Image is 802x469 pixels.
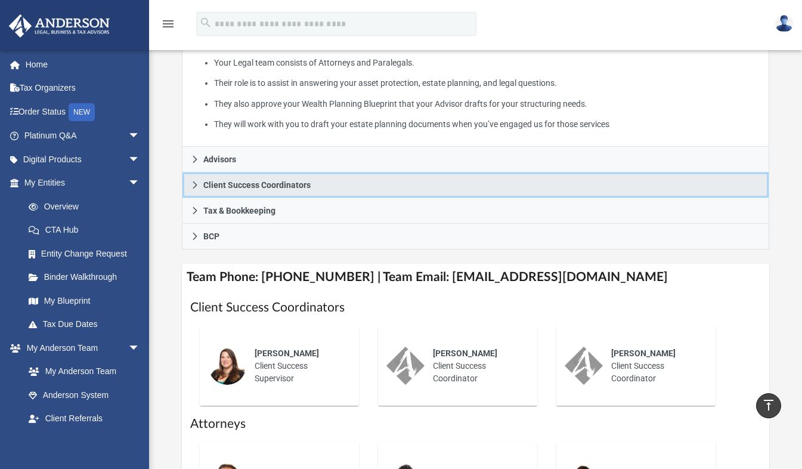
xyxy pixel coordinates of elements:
[208,347,246,385] img: thumbnail
[203,155,236,163] span: Advisors
[69,103,95,121] div: NEW
[203,232,219,240] span: BCP
[8,171,158,195] a: My Entitiesarrow_drop_down
[8,147,158,171] a: Digital Productsarrow_drop_down
[17,360,146,384] a: My Anderson Team
[214,76,760,91] li: Their role is to assist in answering your asset protection, estate planning, and legal questions.
[761,398,776,412] i: vertical_align_top
[128,147,152,172] span: arrow_drop_down
[8,76,158,100] a: Tax Organizers
[182,172,770,198] a: Client Success Coordinators
[17,242,158,266] a: Entity Change Request
[17,266,158,289] a: Binder Walkthrough
[8,53,158,76] a: Home
[255,348,319,358] span: [PERSON_NAME]
[190,415,761,433] h1: Attorneys
[128,124,152,149] span: arrow_drop_down
[386,347,425,385] img: thumbnail
[246,339,351,393] div: Client Success Supervisor
[191,35,761,132] p: What My Attorneys & Paralegals Do:
[433,348,497,358] span: [PERSON_NAME]
[214,97,760,112] li: They also approve your Wealth Planning Blueprint that your Advisor drafts for your structuring ne...
[199,16,212,29] i: search
[8,100,158,124] a: Order StatusNEW
[775,15,793,32] img: User Pic
[603,339,707,393] div: Client Success Coordinator
[128,336,152,360] span: arrow_drop_down
[17,313,158,337] a: Tax Due Dates
[756,393,781,418] a: vertical_align_top
[214,55,760,70] li: Your Legal team consists of Attorneys and Paralegals.
[190,299,761,316] h1: Client Success Coordinators
[17,407,152,431] a: Client Referrals
[161,17,175,31] i: menu
[182,26,770,147] div: Attorneys & Paralegals
[182,224,770,249] a: BCP
[425,339,529,393] div: Client Success Coordinator
[565,347,603,385] img: thumbnail
[5,14,113,38] img: Anderson Advisors Platinum Portal
[203,206,275,215] span: Tax & Bookkeeping
[8,124,158,148] a: Platinum Q&Aarrow_drop_down
[17,195,158,218] a: Overview
[17,383,152,407] a: Anderson System
[128,171,152,196] span: arrow_drop_down
[214,117,760,132] li: They will work with you to draft your estate planning documents when you’ve engaged us for those ...
[161,23,175,31] a: menu
[182,198,770,224] a: Tax & Bookkeeping
[8,336,152,360] a: My Anderson Teamarrow_drop_down
[17,289,152,313] a: My Blueprint
[17,218,158,242] a: CTA Hub
[182,264,770,291] h4: Team Phone: [PHONE_NUMBER] | Team Email: [EMAIL_ADDRESS][DOMAIN_NAME]
[182,147,770,172] a: Advisors
[611,348,676,358] span: [PERSON_NAME]
[203,181,311,189] span: Client Success Coordinators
